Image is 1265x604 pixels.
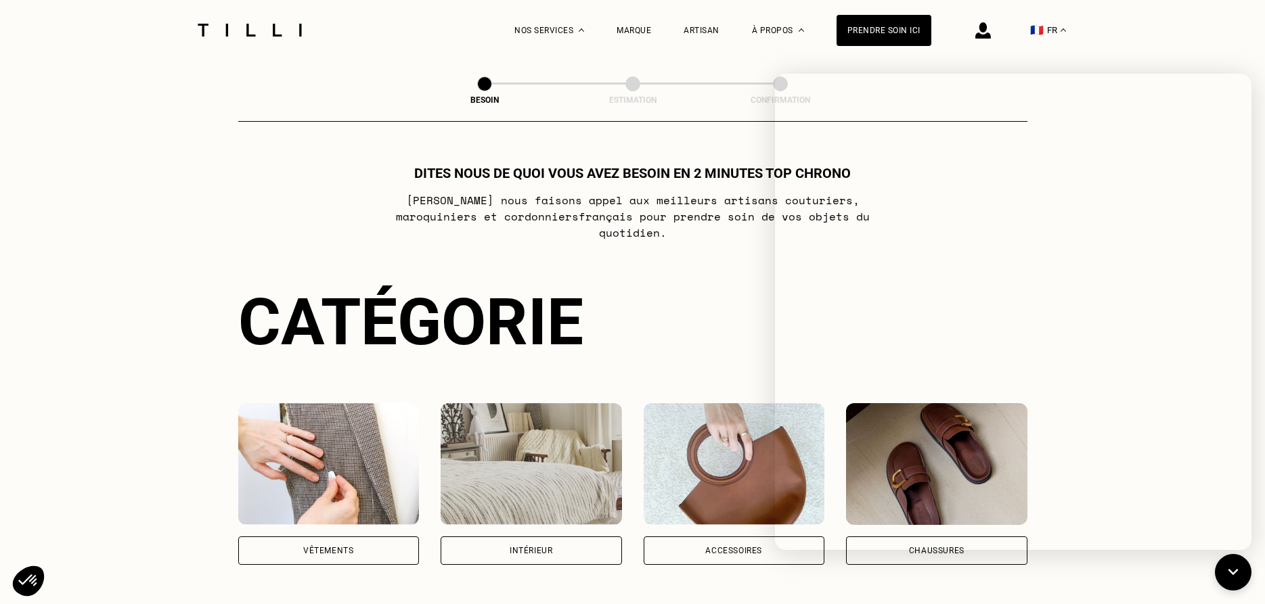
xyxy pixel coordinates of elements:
a: Artisan [684,26,719,35]
img: Accessoires [644,403,825,525]
div: Vêtements [303,547,353,555]
div: Catégorie [238,284,1027,360]
img: Menu déroulant à propos [799,28,804,32]
div: Confirmation [713,95,848,105]
div: Chaussures [909,547,964,555]
img: menu déroulant [1061,28,1066,32]
h1: Dites nous de quoi vous avez besoin en 2 minutes top chrono [414,165,851,181]
div: Accessoires [705,547,762,555]
div: Besoin [417,95,552,105]
img: Logo du service de couturière Tilli [193,24,307,37]
img: icône connexion [975,22,991,39]
iframe: AGO chatbot [775,74,1251,550]
a: Marque [617,26,651,35]
div: Intérieur [510,547,552,555]
span: 🇫🇷 [1030,24,1044,37]
div: Estimation [565,95,701,105]
img: Menu déroulant [579,28,584,32]
img: Intérieur [441,403,622,525]
p: [PERSON_NAME] nous faisons appel aux meilleurs artisans couturiers , maroquiniers et cordonniers ... [364,192,901,241]
a: Prendre soin ici [837,15,931,46]
img: Vêtements [238,403,420,525]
